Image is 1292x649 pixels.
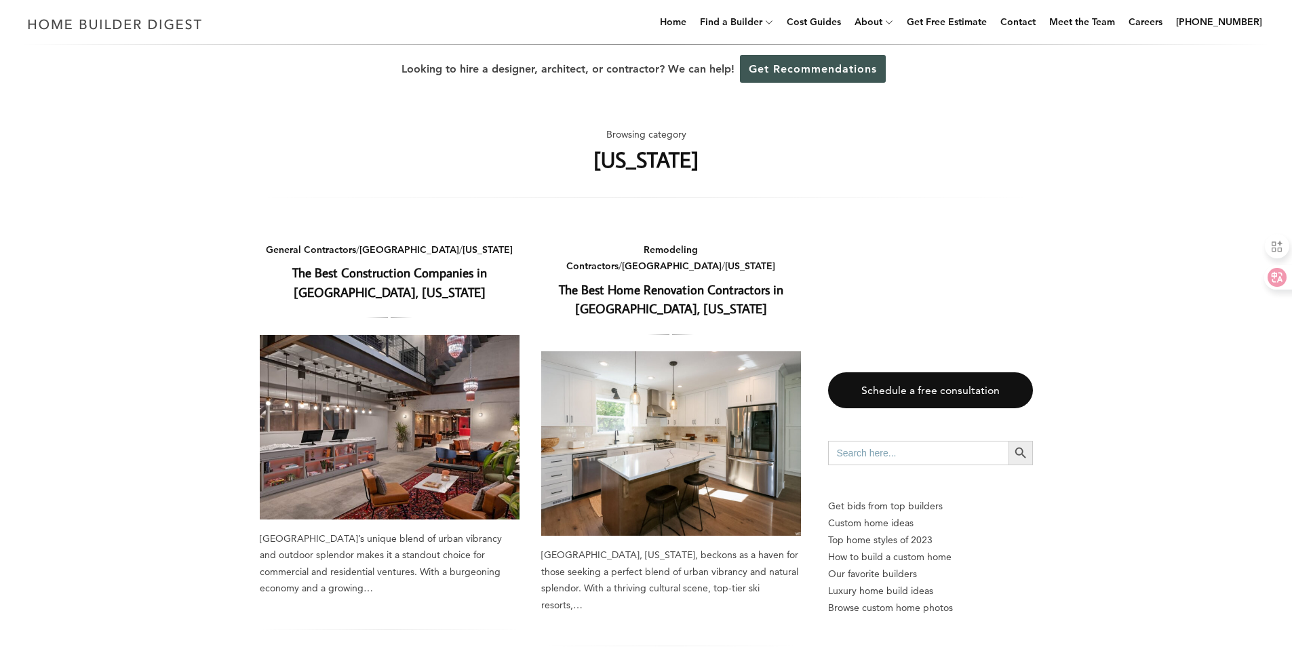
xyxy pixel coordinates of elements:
[260,335,520,519] a: The Best Construction Companies in [GEOGRAPHIC_DATA], [US_STATE]
[359,243,459,256] a: [GEOGRAPHIC_DATA]
[725,260,775,272] a: [US_STATE]
[559,281,783,317] a: The Best Home Renovation Contractors in [GEOGRAPHIC_DATA], [US_STATE]
[828,566,1033,583] a: Our favorite builders
[828,532,1033,549] a: Top home styles of 2023
[463,243,513,256] a: [US_STATE]
[260,530,520,597] div: [GEOGRAPHIC_DATA]’s unique blend of urban vibrancy and outdoor splendor makes it a standout choic...
[1032,551,1276,633] iframe: Drift Widget Chat Controller
[593,143,699,176] h1: [US_STATE]
[292,264,487,300] a: The Best Construction Companies in [GEOGRAPHIC_DATA], [US_STATE]
[828,498,1033,515] p: Get bids from top builders
[606,126,686,143] span: Browsing category
[828,372,1033,408] a: Schedule a free consultation
[828,549,1033,566] a: How to build a custom home
[828,441,1009,465] input: Search here...
[541,241,801,275] div: / /
[1013,446,1028,460] svg: Search
[740,55,886,83] a: Get Recommendations
[828,599,1033,616] a: Browse custom home photos
[541,351,801,536] a: The Best Home Renovation Contractors in [GEOGRAPHIC_DATA], [US_STATE]
[828,583,1033,599] a: Luxury home build ideas
[541,547,801,613] div: [GEOGRAPHIC_DATA], [US_STATE], beckons as a haven for those seeking a perfect blend of urban vibr...
[22,11,208,37] img: Home Builder Digest
[260,241,520,258] div: / /
[622,260,722,272] a: [GEOGRAPHIC_DATA]
[828,515,1033,532] a: Custom home ideas
[266,243,356,256] a: General Contractors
